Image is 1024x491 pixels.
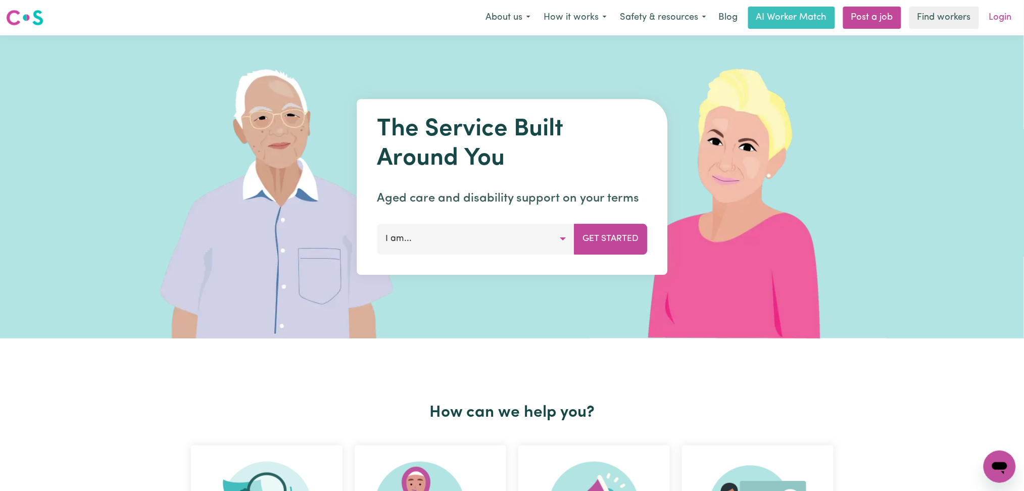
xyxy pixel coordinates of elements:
[185,403,840,422] h2: How can we help you?
[983,7,1018,29] a: Login
[909,7,979,29] a: Find workers
[713,7,744,29] a: Blog
[613,7,713,28] button: Safety & resources
[843,7,901,29] a: Post a job
[574,224,647,254] button: Get Started
[377,189,647,208] p: Aged care and disability support on your terms
[748,7,835,29] a: AI Worker Match
[537,7,613,28] button: How it works
[377,115,647,173] h1: The Service Built Around You
[984,451,1016,483] iframe: Button to launch messaging window
[479,7,537,28] button: About us
[6,6,43,29] a: Careseekers logo
[6,9,43,27] img: Careseekers logo
[377,224,574,254] button: I am...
